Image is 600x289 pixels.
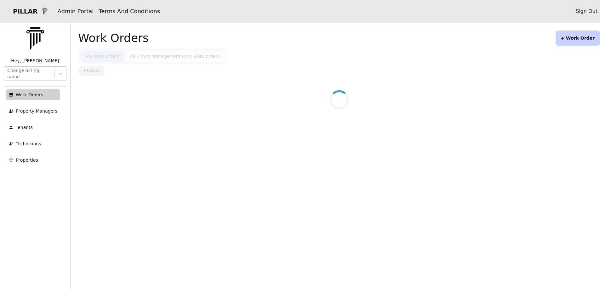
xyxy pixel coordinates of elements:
[16,108,57,114] p: Property Managers
[6,122,60,133] a: Tenants
[6,138,60,149] a: Technicians
[6,154,60,166] a: Properties
[576,8,597,15] a: Sign Out
[16,92,43,98] p: Work Orders
[16,141,41,147] p: Technicians
[4,58,66,64] p: Hey, [PERSON_NAME]
[20,23,51,54] img: PILLAR
[6,89,60,100] a: Work Orders
[57,8,94,14] a: Admin Portal
[7,67,51,80] div: Change acting name
[40,7,49,16] img: 1
[16,124,33,131] p: Tenants
[6,105,60,117] a: Property Managers
[16,157,38,163] p: Properties
[78,32,149,44] h1: Work Orders
[556,31,600,46] button: + Work Order
[99,8,160,14] a: Terms And Conditions
[8,7,37,16] p: PILLAR
[3,4,55,19] a: PILLAR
